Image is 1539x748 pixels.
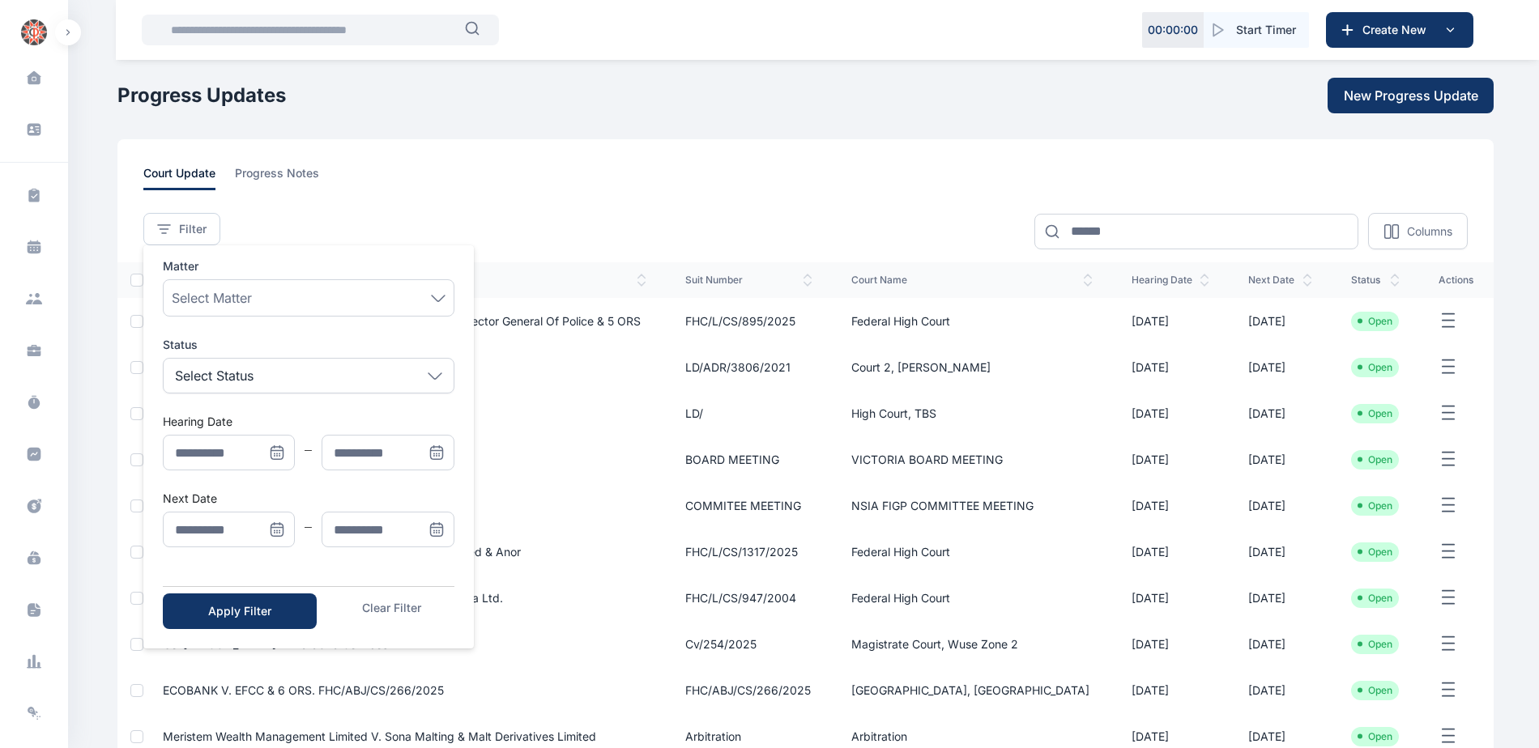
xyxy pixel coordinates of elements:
h1: Progress Updates [117,83,286,108]
td: cv/254/2025 [666,621,832,667]
td: [DATE] [1229,621,1331,667]
td: [DATE] [1112,621,1230,667]
td: LD/ [666,390,832,436]
td: [DATE] [1112,390,1230,436]
td: [DATE] [1229,529,1331,575]
li: Open [1358,684,1392,697]
td: [DATE] [1112,436,1230,482]
td: Magistrate Court, Wuse Zone 2 [832,621,1112,667]
button: Filter [143,213,220,245]
td: [DATE] [1112,667,1230,713]
button: New Progress Update [1328,78,1494,113]
span: suit number [685,274,812,287]
td: FHC/L/CS/947/2004 [666,575,832,621]
button: Clear Filter [330,600,454,616]
td: BOARD MEETING [666,436,832,482]
span: actions [1439,274,1474,287]
td: FHC/L/CS/895/2025 [666,298,832,344]
td: Federal High Court [832,575,1112,621]
td: NSIA FIGP COMMITTEE MEETING [832,482,1112,529]
label: Status [163,337,454,353]
a: ECOBANK V. EFCC & 6 ORS. FHC/ABJ/CS/266/2025 [163,683,444,697]
li: Open [1358,499,1392,512]
label: Hearing Date [163,414,232,428]
span: hearing date [1132,274,1210,287]
td: COMMITEE MEETING [666,482,832,529]
td: High Court, TBS [832,390,1112,436]
a: Meristem Wealth Management Limited v. Sona Malting & Malt Derivatives Limited [163,729,596,743]
li: Open [1358,361,1392,374]
span: status [1351,274,1400,287]
li: Open [1358,730,1392,743]
td: FHC/ABJ/CS/266/2025 [666,667,832,713]
td: Federal High Court [832,298,1112,344]
td: [DATE] [1229,575,1331,621]
span: court name [851,274,1093,287]
td: [DATE] [1229,344,1331,390]
td: Court 2, [PERSON_NAME] [832,344,1112,390]
li: Open [1358,638,1392,651]
td: [DATE] [1112,298,1230,344]
div: Apply Filter [189,603,291,619]
button: Create New [1326,12,1473,48]
ul: Menu [143,245,474,648]
td: [DATE] [1229,298,1331,344]
li: Open [1358,407,1392,420]
span: Filter [179,221,207,237]
a: Col [PERSON_NAME] v Marabilla Services [163,637,388,651]
button: Columns [1368,213,1468,249]
p: Columns [1407,223,1452,240]
span: Matter [163,258,198,274]
span: next date [1248,274,1311,287]
td: [DATE] [1229,436,1331,482]
td: [GEOGRAPHIC_DATA], [GEOGRAPHIC_DATA] [832,667,1112,713]
a: progress notes [235,165,339,190]
li: Open [1358,453,1392,466]
td: [DATE] [1229,482,1331,529]
span: Create New [1356,22,1440,38]
td: [DATE] [1112,344,1230,390]
td: LD/ADR/3806/2021 [666,344,832,390]
button: Apply Filter [163,593,317,629]
label: Next Date [163,491,217,505]
span: New Progress Update [1344,86,1478,105]
td: FHC/L/CS/1317/2025 [666,529,832,575]
td: [DATE] [1112,575,1230,621]
span: Select Matter [172,288,252,308]
button: Start Timer [1204,12,1309,48]
li: Open [1358,592,1392,605]
span: progress notes [235,165,319,190]
span: court update [143,165,215,190]
td: Federal High Court [832,529,1112,575]
td: [DATE] [1112,482,1230,529]
p: Select Status [175,366,254,385]
li: Open [1358,546,1392,559]
li: Open [1358,315,1392,328]
td: [DATE] [1229,667,1331,713]
td: [DATE] [1229,390,1331,436]
td: VICTORIA BOARD MEETING [832,436,1112,482]
span: Start Timer [1236,22,1296,38]
td: [DATE] [1112,529,1230,575]
a: court update [143,165,235,190]
p: 00 : 00 : 00 [1148,22,1198,38]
